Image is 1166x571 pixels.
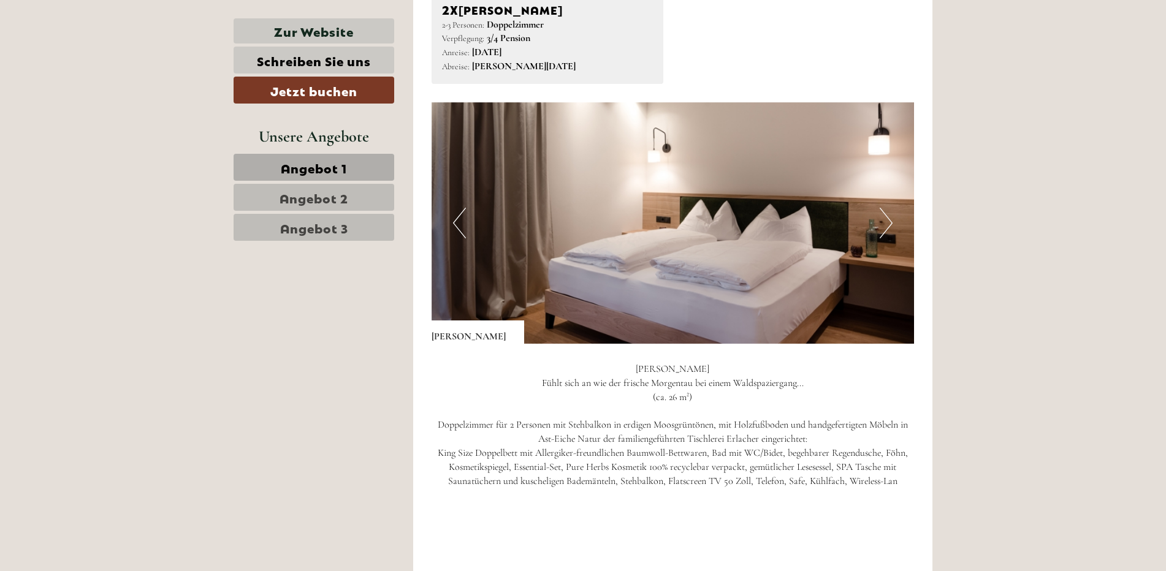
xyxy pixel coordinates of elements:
[432,102,915,344] img: image
[487,18,544,31] b: Doppelzimmer
[442,61,470,72] small: Abreise:
[472,46,501,58] b: [DATE]
[442,47,470,58] small: Anreise:
[453,208,466,238] button: Previous
[432,320,524,344] div: [PERSON_NAME]
[432,362,915,516] p: [PERSON_NAME] Fühlt sich an wie der frische Morgentau bei einem Waldspaziergang... (ca. 26 m²) Do...
[487,32,530,44] b: 3/4 Pension
[880,208,893,238] button: Next
[472,60,576,72] b: [PERSON_NAME][DATE]
[234,77,394,104] a: Jetzt buchen
[281,159,347,176] span: Angebot 1
[397,317,483,344] button: Senden
[280,219,348,236] span: Angebot 3
[9,33,180,70] div: Guten Tag, wie können wir Ihnen helfen?
[18,36,174,45] div: [GEOGRAPHIC_DATA]
[211,9,272,30] div: Dienstag
[234,47,394,74] a: Schreiben Sie uns
[234,125,394,148] div: Unsere Angebote
[442,33,484,43] small: Verpflegung:
[280,189,348,206] span: Angebot 2
[18,59,174,68] small: 13:40
[234,18,394,43] a: Zur Website
[442,20,484,30] small: 2-3 Personen:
